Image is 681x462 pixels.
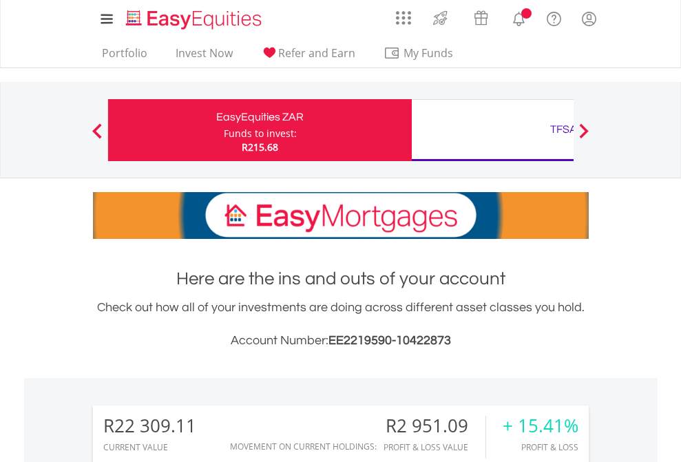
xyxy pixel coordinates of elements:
img: EasyMortage Promotion Banner [93,192,589,239]
a: Home page [121,3,267,31]
a: Portfolio [96,46,153,67]
a: Invest Now [170,46,238,67]
div: EasyEquities ZAR [116,107,404,127]
img: thrive-v2.svg [429,7,452,29]
h1: Here are the ins and outs of your account [93,266,589,291]
span: My Funds [384,44,474,62]
img: EasyEquities_Logo.png [123,8,267,31]
div: Profit & Loss [503,443,578,452]
a: Refer and Earn [255,46,361,67]
h3: Account Number: [93,331,589,350]
a: Notifications [501,3,536,31]
img: grid-menu-icon.svg [396,10,411,25]
button: Previous [83,130,111,144]
a: FAQ's and Support [536,3,572,31]
a: AppsGrid [387,3,420,25]
div: Movement on Current Holdings: [230,442,377,451]
span: EE2219590-10422873 [328,334,451,347]
div: CURRENT VALUE [103,443,196,452]
a: Vouchers [461,3,501,29]
div: Check out how all of your investments are doing across different asset classes you hold. [93,298,589,350]
span: R215.68 [242,140,278,154]
a: My Profile [572,3,607,34]
div: Profit & Loss Value [384,443,485,452]
button: Next [570,130,598,144]
span: Refer and Earn [278,45,355,61]
div: + 15.41% [503,416,578,436]
div: R22 309.11 [103,416,196,436]
div: Funds to invest: [224,127,297,140]
div: R2 951.09 [384,416,485,436]
img: vouchers-v2.svg [470,7,492,29]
